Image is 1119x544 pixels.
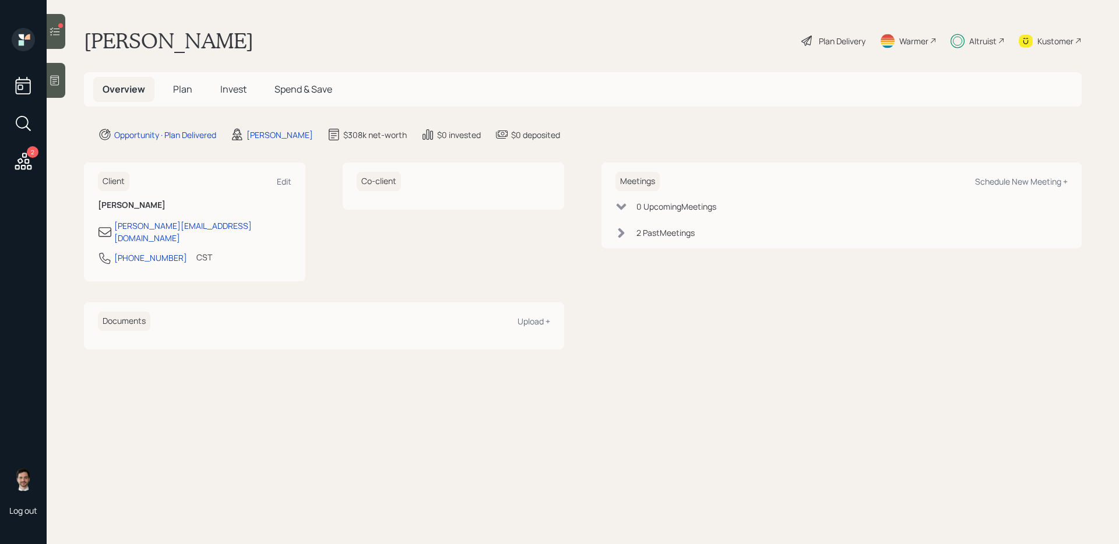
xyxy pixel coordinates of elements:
h1: [PERSON_NAME] [84,28,254,54]
div: $0 deposited [511,129,560,141]
div: $308k net-worth [343,129,407,141]
img: jonah-coleman-headshot.png [12,468,35,491]
div: [PHONE_NUMBER] [114,252,187,264]
h6: Co-client [357,172,401,191]
div: $0 invested [437,129,481,141]
div: Edit [277,176,291,187]
div: Opportunity · Plan Delivered [114,129,216,141]
div: Schedule New Meeting + [975,176,1068,187]
span: Spend & Save [275,83,332,96]
div: Kustomer [1037,35,1074,47]
h6: Documents [98,312,150,331]
div: Log out [9,505,37,516]
span: Overview [103,83,145,96]
div: Altruist [969,35,997,47]
div: CST [196,251,212,263]
span: Plan [173,83,192,96]
h6: Client [98,172,129,191]
div: [PERSON_NAME] [247,129,313,141]
h6: Meetings [615,172,660,191]
h6: [PERSON_NAME] [98,200,291,210]
div: [PERSON_NAME][EMAIL_ADDRESS][DOMAIN_NAME] [114,220,291,244]
div: Upload + [518,316,550,327]
div: 0 Upcoming Meeting s [636,200,716,213]
span: Invest [220,83,247,96]
div: Warmer [899,35,928,47]
div: Plan Delivery [819,35,865,47]
div: 2 Past Meeting s [636,227,695,239]
div: 2 [27,146,38,158]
